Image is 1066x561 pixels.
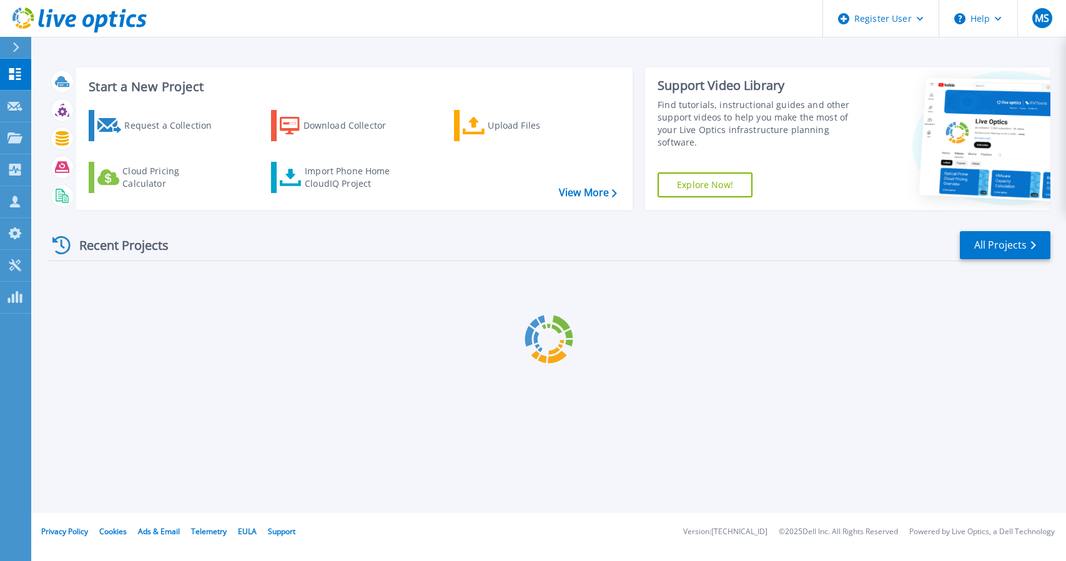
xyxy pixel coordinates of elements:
[909,528,1055,536] li: Powered by Live Optics, a Dell Technology
[1035,13,1049,23] span: MS
[89,110,228,141] a: Request a Collection
[48,230,185,261] div: Recent Projects
[454,110,593,141] a: Upload Files
[41,526,88,537] a: Privacy Policy
[122,165,222,190] div: Cloud Pricing Calculator
[238,526,257,537] a: EULA
[124,113,224,138] div: Request a Collection
[488,113,588,138] div: Upload Files
[268,526,295,537] a: Support
[658,172,753,197] a: Explore Now!
[271,110,410,141] a: Download Collector
[89,80,616,94] h3: Start a New Project
[683,528,767,536] li: Version: [TECHNICAL_ID]
[304,113,403,138] div: Download Collector
[960,231,1050,259] a: All Projects
[658,77,862,94] div: Support Video Library
[305,165,402,190] div: Import Phone Home CloudIQ Project
[658,99,862,149] div: Find tutorials, instructional guides and other support videos to help you make the most of your L...
[779,528,898,536] li: © 2025 Dell Inc. All Rights Reserved
[138,526,180,537] a: Ads & Email
[99,526,127,537] a: Cookies
[191,526,227,537] a: Telemetry
[559,187,617,199] a: View More
[89,162,228,193] a: Cloud Pricing Calculator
